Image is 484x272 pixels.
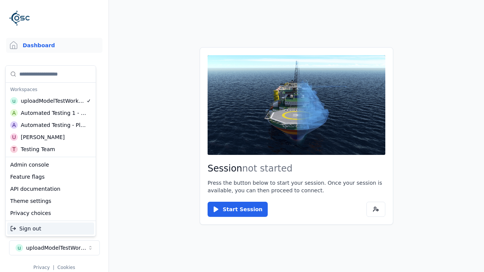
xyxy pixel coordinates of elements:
div: Theme settings [7,195,94,207]
div: Automated Testing - Playwright [21,121,86,129]
div: Workspaces [7,84,94,95]
div: Admin console [7,159,94,171]
div: U [10,133,18,141]
div: Suggestions [6,66,96,157]
div: uploadModelTestWorkspace [21,97,86,105]
div: Suggestions [6,157,96,221]
div: Testing Team [21,145,55,153]
div: A [10,121,18,129]
div: Feature flags [7,171,94,183]
div: A [10,109,18,117]
div: T [10,145,18,153]
div: Automated Testing 1 - Playwright [21,109,87,117]
div: u [10,97,18,105]
div: Privacy choices [7,207,94,219]
div: Sign out [7,223,94,235]
div: API documentation [7,183,94,195]
div: [PERSON_NAME] [21,133,65,141]
div: Suggestions [6,221,96,236]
